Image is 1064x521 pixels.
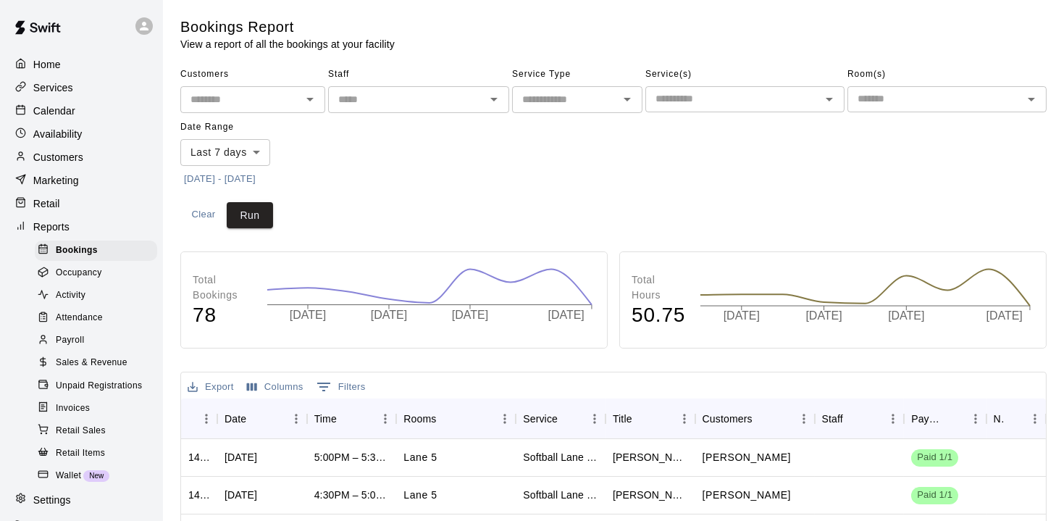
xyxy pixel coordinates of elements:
tspan: [DATE] [889,310,925,322]
a: WalletNew [35,464,163,487]
div: Calendar [12,100,151,122]
div: Retail Items [35,443,157,464]
tspan: [DATE] [451,309,487,321]
p: Mary Pearson [703,488,791,503]
p: Marketing [33,173,79,188]
a: Activity [35,285,163,307]
div: Service [523,399,558,439]
button: Sort [188,409,209,429]
div: Date [225,399,246,439]
h4: 78 [193,303,252,328]
div: ID [181,399,217,439]
p: View a report of all the bookings at your facility [180,37,395,51]
div: 1433546 [188,450,210,464]
button: Sort [944,409,965,429]
button: Menu [494,408,516,430]
span: Wallet [56,469,81,483]
tspan: [DATE] [548,309,584,321]
tspan: [DATE] [724,310,760,322]
button: [DATE] - [DATE] [180,168,259,191]
a: Home [12,54,151,75]
p: Reports [33,220,70,234]
span: Room(s) [847,63,1047,86]
span: Occupancy [56,266,102,280]
tspan: [DATE] [289,309,325,321]
button: Run [227,202,273,229]
span: Payroll [56,333,84,348]
p: Retail [33,196,60,211]
button: Open [300,89,320,109]
tspan: [DATE] [806,310,842,322]
button: Export [184,376,238,399]
div: Wed, Sep 17, 2025 [225,450,257,464]
div: Time [314,399,337,439]
button: Menu [965,408,986,430]
div: Title [613,399,632,439]
div: Bookings [35,241,157,261]
button: Sort [753,409,773,429]
span: Date Range [180,116,307,139]
div: 4:30PM – 5:00PM [314,488,390,502]
a: Services [12,77,151,99]
button: Sort [843,409,863,429]
div: Mary Pearson [613,488,688,502]
button: Menu [1024,408,1046,430]
span: Customers [180,63,325,86]
button: Select columns [243,376,307,399]
button: Sort [1004,409,1024,429]
p: Lane 5 [403,488,437,503]
p: Total Hours [632,272,685,303]
div: Last 7 days [180,139,270,166]
div: Retail Sales [35,421,157,441]
div: Date [217,399,307,439]
div: Rooms [403,399,436,439]
button: Sort [632,409,653,429]
div: Rooms [396,399,516,439]
div: Staff [815,399,905,439]
button: Sort [558,409,578,429]
div: Title [606,399,695,439]
a: Unpaid Registrations [35,375,163,397]
p: Customers [33,150,83,164]
div: Mary Pearson [613,450,688,464]
span: Bookings [56,243,98,258]
a: Retail [12,193,151,214]
p: Total Bookings [193,272,252,303]
button: Menu [196,408,217,430]
div: Softball Lane Rental - 30 Minutes [523,488,598,502]
button: Show filters [313,375,369,399]
button: Sort [337,409,357,429]
div: Unpaid Registrations [35,376,157,396]
div: WalletNew [35,466,157,486]
span: Service Type [512,63,642,86]
span: Invoices [56,401,90,416]
p: Services [33,80,73,95]
button: Open [617,89,637,109]
a: Occupancy [35,262,163,284]
span: Retail Sales [56,424,106,438]
span: Unpaid Registrations [56,379,142,393]
a: Availability [12,123,151,145]
a: Customers [12,146,151,168]
span: New [83,472,109,480]
button: Menu [793,408,815,430]
tspan: [DATE] [370,309,406,321]
div: Payroll [35,330,157,351]
tspan: [DATE] [987,310,1023,322]
button: Menu [882,408,904,430]
a: Attendance [35,307,163,330]
div: Activity [35,285,157,306]
a: Reports [12,216,151,238]
span: Staff [328,63,509,86]
a: Settings [12,489,151,511]
button: Sort [246,409,267,429]
button: Menu [374,408,396,430]
div: Invoices [35,399,157,419]
p: Lane 5 [403,450,437,465]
